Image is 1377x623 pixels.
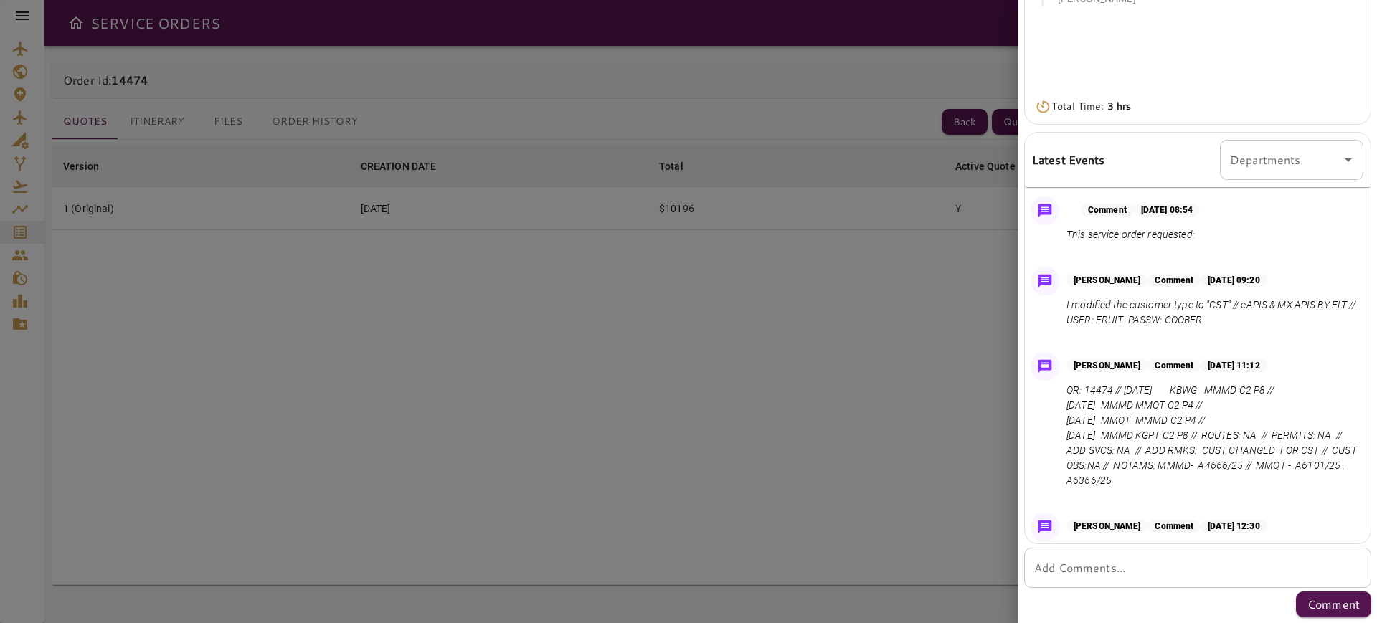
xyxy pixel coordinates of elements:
[1035,271,1055,291] img: Message Icon
[1134,204,1200,217] p: [DATE] 08:54
[1066,298,1358,328] p: I modified the customer type to "CST" // eAPIS & MX APIS BY FLT // USER: FRUIT PASSW: GOOBER
[1066,520,1147,533] p: [PERSON_NAME]
[1201,520,1267,533] p: [DATE] 12:30
[1147,359,1201,372] p: Comment
[1051,99,1131,114] p: Total Time:
[1147,520,1201,533] p: Comment
[1201,274,1267,287] p: [DATE] 09:20
[1107,99,1132,113] b: 3 hrs
[1307,596,1360,613] p: Comment
[1035,100,1051,114] img: Timer Icon
[1066,274,1147,287] p: [PERSON_NAME]
[1066,227,1200,242] p: This service order requested:
[1201,359,1267,372] p: [DATE] 11:12
[1147,274,1201,287] p: Comment
[1296,591,1371,617] button: Comment
[1338,150,1358,170] button: Open
[1066,359,1147,372] p: [PERSON_NAME]
[1035,356,1055,376] img: Message Icon
[1035,201,1055,221] img: Message Icon
[1035,517,1055,537] img: Message Icon
[1081,204,1134,217] p: Comment
[1066,383,1358,488] p: QR: 14474 // [DATE] KBWG MMMD C2 P8 // [DATE] MMMD MMQT C2 P4 // [DATE] MMQT MMMD C2 P4 // [DATE]...
[1032,151,1105,169] h6: Latest Events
